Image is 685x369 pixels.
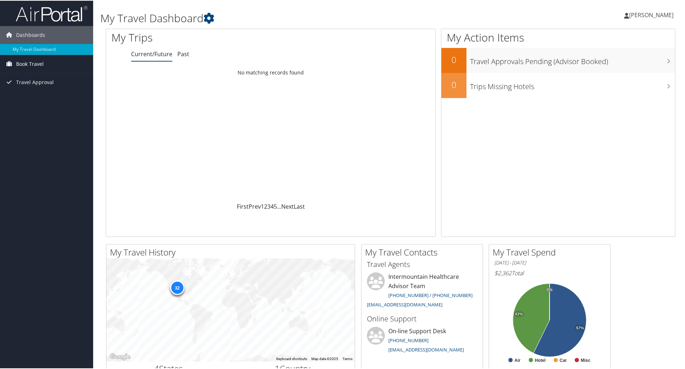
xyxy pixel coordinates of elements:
h2: My Travel Contacts [365,246,483,258]
span: Dashboards [16,25,45,43]
div: 32 [170,280,184,294]
a: Last [294,202,305,210]
a: 4 [270,202,274,210]
a: [PHONE_NUMBER] / [PHONE_NUMBER] [388,291,473,298]
a: Open this area in Google Maps (opens a new window) [108,351,132,361]
td: No matching records found [106,65,435,78]
button: Keyboard shortcuts [276,356,307,361]
a: Next [281,202,294,210]
a: Prev [249,202,261,210]
a: 1 [261,202,264,210]
text: Misc [581,357,590,362]
h6: [DATE] - [DATE] [494,259,605,266]
a: 5 [274,202,277,210]
text: Air [514,357,521,362]
span: Map data ©2025 [311,356,338,360]
a: Terms (opens in new tab) [342,356,353,360]
h2: My Travel History [110,246,355,258]
span: Travel Approval [16,73,54,91]
span: $2,362 [494,268,512,276]
a: [EMAIL_ADDRESS][DOMAIN_NAME] [388,346,464,352]
span: [PERSON_NAME] [629,10,674,18]
h3: Online Support [367,313,477,323]
a: [PHONE_NUMBER] [388,336,428,343]
a: 2 [264,202,267,210]
a: [EMAIL_ADDRESS][DOMAIN_NAME] [367,301,442,307]
a: Current/Future [131,49,172,57]
img: airportal-logo.png [16,5,87,21]
li: On-line Support Desk [363,326,481,355]
a: First [237,202,249,210]
tspan: 0% [547,287,552,291]
h2: My Travel Spend [493,246,610,258]
text: Car [560,357,567,362]
text: Hotel [535,357,546,362]
tspan: 57% [576,325,584,330]
span: Book Travel [16,54,44,72]
a: 3 [267,202,270,210]
h1: My Trips [111,29,293,44]
a: 0Travel Approvals Pending (Advisor Booked) [441,47,675,72]
a: Past [177,49,189,57]
span: … [277,202,281,210]
tspan: 43% [515,311,523,316]
h2: 0 [441,78,466,90]
h1: My Travel Dashboard [100,10,487,25]
li: Intermountain Healthcare Advisor Team [363,272,481,310]
h3: Travel Agents [367,259,477,269]
h3: Travel Approvals Pending (Advisor Booked) [470,52,675,66]
h1: My Action Items [441,29,675,44]
a: 0Trips Missing Hotels [441,72,675,97]
h2: 0 [441,53,466,65]
a: [PERSON_NAME] [624,4,681,25]
h3: Trips Missing Hotels [470,77,675,91]
img: Google [108,351,132,361]
h6: Total [494,268,605,276]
